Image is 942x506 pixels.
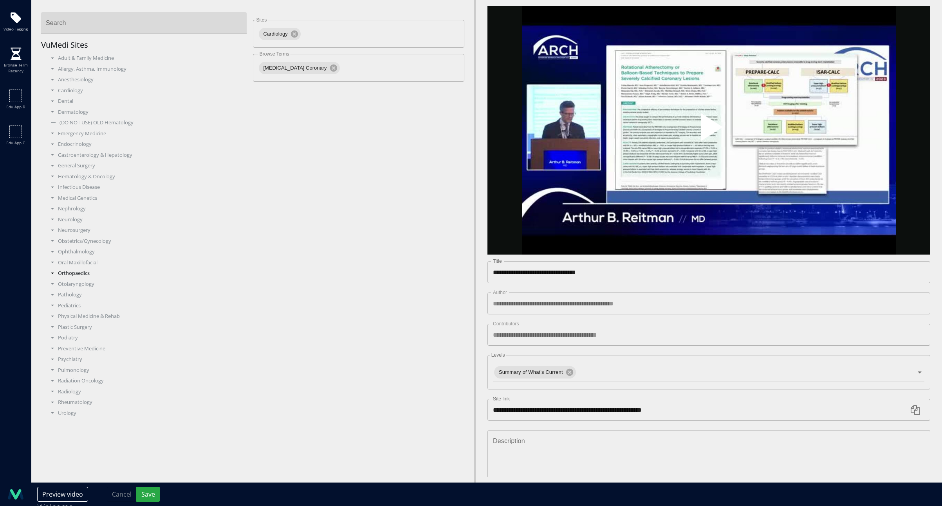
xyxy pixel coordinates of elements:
[6,140,25,146] span: Edu app c
[494,366,576,379] div: Summary of What's Current
[639,92,780,169] button: Play Video
[47,130,247,138] div: Emergency Medicine
[490,353,506,357] label: Levels
[4,26,28,32] span: Video tagging
[493,363,924,382] div: Summary of What's Current
[41,40,253,50] h5: VuMedi Sites
[47,140,247,148] div: Endocrinology
[2,62,29,74] span: Browse term recency
[487,6,930,255] video-js: Video Player
[47,409,247,417] div: Urology
[47,87,247,95] div: Cardiology
[6,104,25,110] span: Edu app b
[47,97,247,105] div: Dental
[47,237,247,245] div: Obstetrics/Gynecology
[47,269,247,277] div: Orthopaedics
[47,65,247,73] div: Allergy, Asthma, Immunology
[136,487,160,502] button: Save
[259,64,332,72] span: [MEDICAL_DATA] Coronary
[47,183,247,191] div: Infectious Disease
[47,76,247,84] div: Anesthesiology
[47,119,247,127] div: (DO NOT USE) OLD Hematology
[47,302,247,310] div: Pediatrics
[258,52,290,56] label: Browse Terms
[47,194,247,202] div: Medical Genetics
[47,54,247,62] div: Adult & Family Medicine
[47,280,247,288] div: Otolaryngology
[47,323,247,331] div: Plastic Surgery
[47,162,247,170] div: General Surgery
[47,388,247,396] div: Radiology
[47,366,247,374] div: Pulmonology
[47,226,247,234] div: Neurosurgery
[47,151,247,159] div: Gastroenterology & Hepatology
[494,368,568,376] span: Summary of What's Current
[47,334,247,342] div: Podiatry
[47,355,247,363] div: Psychiatry
[47,248,247,256] div: Ophthalmology
[47,108,247,116] div: Dermatology
[255,18,268,22] label: Sites
[47,377,247,385] div: Radiation Oncology
[259,30,292,38] span: Cardiology
[259,28,301,40] div: Cardiology
[107,487,137,502] button: Cancel
[906,400,925,419] button: Copy link to clipboard
[47,259,247,267] div: Oral Maxillofacial
[47,312,247,320] div: Physical Medicine & Rehab
[47,291,247,299] div: Pathology
[47,398,247,406] div: Rheumatology
[47,216,247,224] div: Neurology
[47,345,247,353] div: Preventive Medicine
[37,487,88,502] button: Preview video
[47,173,247,181] div: Hematology & Oncology
[47,205,247,213] div: Nephrology
[8,486,23,502] img: logo
[259,62,340,74] div: [MEDICAL_DATA] Coronary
